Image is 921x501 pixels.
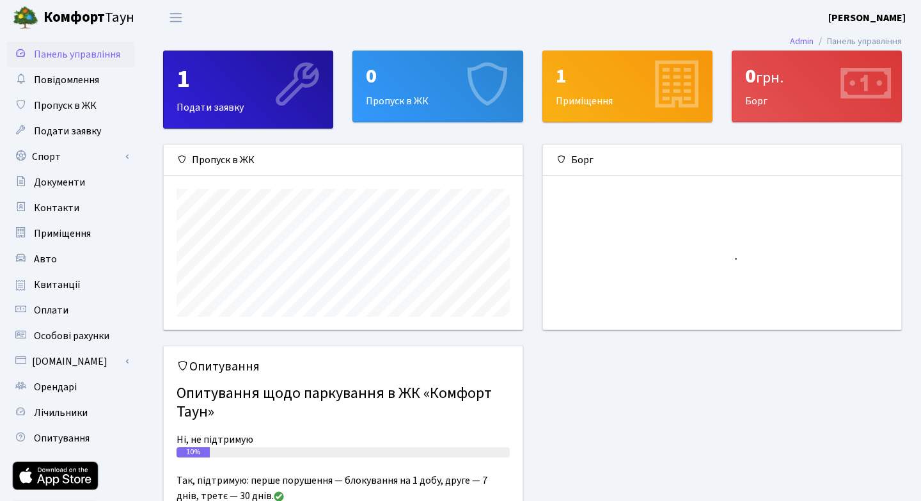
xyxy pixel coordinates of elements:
span: Оплати [34,303,68,317]
span: Особові рахунки [34,329,109,343]
button: Переключити навігацію [160,7,192,28]
div: 0 [745,64,888,88]
span: Пропуск в ЖК [34,99,97,113]
a: Панель управління [6,42,134,67]
img: logo.png [13,5,38,31]
b: Комфорт [43,7,105,28]
a: 1Подати заявку [163,51,333,129]
span: Опитування [34,431,90,445]
div: Пропуск в ЖК [353,51,522,122]
span: Подати заявку [34,124,101,138]
b: [PERSON_NAME] [828,11,906,25]
a: Авто [6,246,134,272]
a: Контакти [6,195,134,221]
a: [PERSON_NAME] [828,10,906,26]
a: Пропуск в ЖК [6,93,134,118]
div: 1 [177,64,320,95]
div: Подати заявку [164,51,333,128]
a: Документи [6,170,134,195]
div: 0 [366,64,509,88]
div: Пропуск в ЖК [164,145,523,176]
span: Орендарі [34,380,77,394]
span: Панель управління [34,47,120,61]
a: Приміщення [6,221,134,246]
span: Повідомлення [34,73,99,87]
span: Контакти [34,201,79,215]
h4: Опитування щодо паркування в ЖК «Комфорт Таун» [177,379,510,427]
a: 0Пропуск в ЖК [352,51,523,122]
span: Приміщення [34,227,91,241]
a: Квитанції [6,272,134,298]
h5: Опитування [177,359,510,374]
div: Борг [732,51,901,122]
span: Авто [34,252,57,266]
a: Admin [790,35,814,48]
span: Документи [34,175,85,189]
a: Опитування [6,425,134,451]
a: Подати заявку [6,118,134,144]
div: 1 [556,64,699,88]
a: Особові рахунки [6,323,134,349]
span: Лічильники [34,406,88,420]
div: Ні, не підтримую [177,432,510,447]
div: Приміщення [543,51,712,122]
div: Борг [543,145,902,176]
span: Таун [43,7,134,29]
a: Лічильники [6,400,134,425]
a: Орендарі [6,374,134,400]
nav: breadcrumb [771,28,921,55]
a: 1Приміщення [542,51,712,122]
a: Оплати [6,298,134,323]
span: грн. [756,67,783,89]
div: 10% [177,447,210,457]
a: Спорт [6,144,134,170]
span: Квитанції [34,278,81,292]
a: [DOMAIN_NAME] [6,349,134,374]
a: Повідомлення [6,67,134,93]
li: Панель управління [814,35,902,49]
